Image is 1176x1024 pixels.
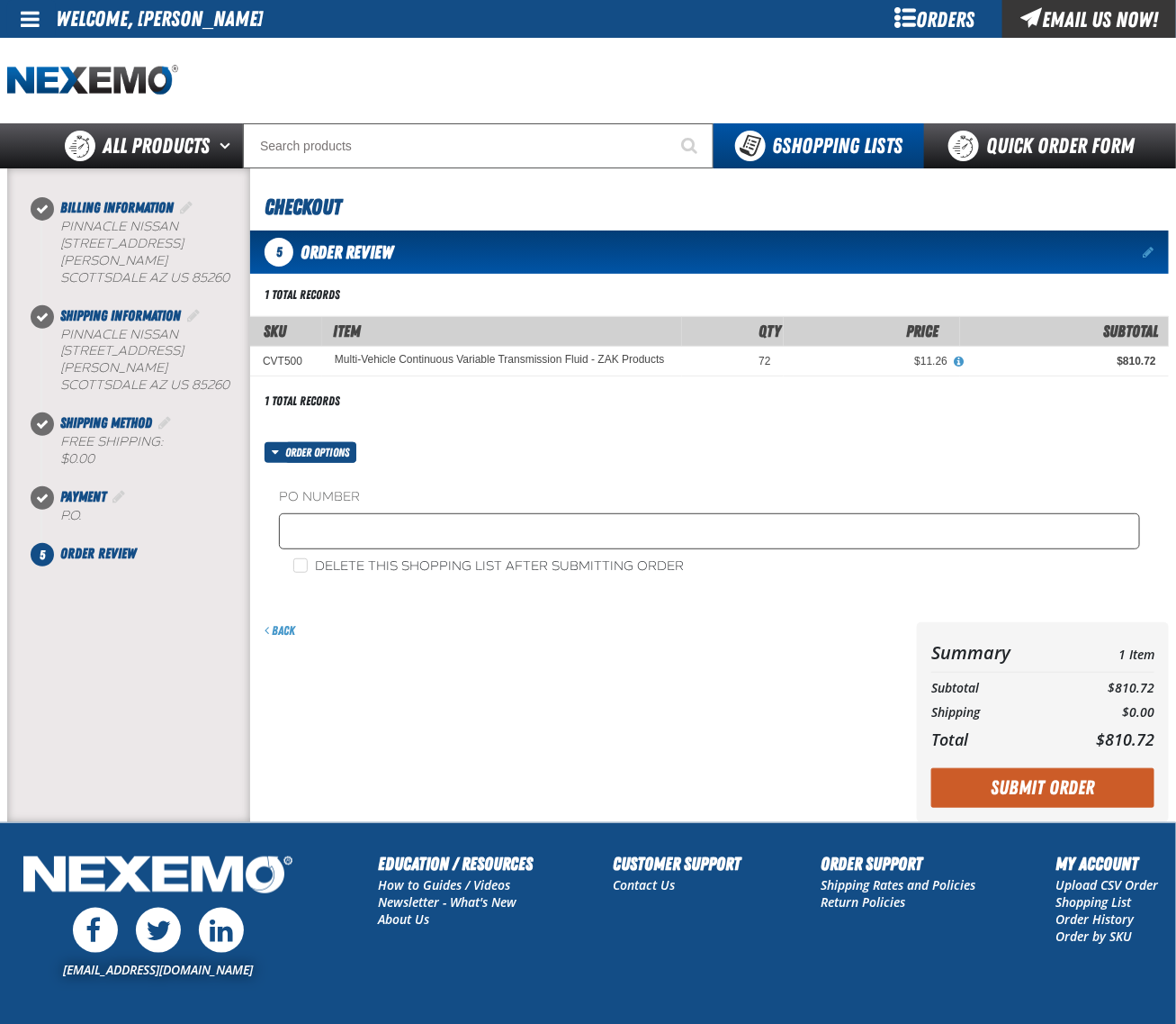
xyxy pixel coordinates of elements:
[301,241,393,263] span: Order Review
[177,199,195,216] a: Edit Billing Information
[170,270,188,285] span: US
[60,307,181,324] span: Shipping Information
[378,850,533,877] h2: Education / Resources
[1060,701,1154,725] td: $0.00
[1055,893,1131,911] a: Shopping List
[192,377,229,393] bdo: 85260
[924,123,1168,168] a: Quick Order Form
[63,961,253,978] a: [EMAIL_ADDRESS][DOMAIN_NAME]
[285,442,356,463] span: Order options
[796,354,947,368] div: $11.26
[265,195,341,220] span: Checkout
[265,442,356,463] button: Order options
[265,286,340,304] div: 1 total records
[149,377,166,393] span: AZ
[759,355,770,367] span: 72
[1060,637,1154,668] td: 1 Item
[931,676,1060,701] th: Subtotal
[931,768,1154,808] button: Submit Order
[184,307,202,324] a: Edit Shipping Information
[1055,928,1132,945] a: Order by SKU
[378,911,429,928] a: About Us
[931,725,1060,754] th: Total
[7,65,178,96] img: Nexemo logo
[1055,876,1158,893] a: Upload CSV Order
[759,322,782,340] span: Qty
[1055,911,1134,928] a: Order History
[1060,676,1154,701] td: $810.72
[42,543,250,565] li: Order Review. Step 5 of 5. Not Completed
[42,197,250,305] li: Billing Information. Step 1 of 5. Completed
[170,377,188,393] span: US
[265,238,293,267] span: 5
[1143,246,1156,258] a: Edit items
[60,545,136,562] span: Order Review
[714,123,924,168] button: You have 6 Shopping Lists. Open to view details
[60,414,152,431] span: Shipping Method
[60,488,106,505] span: Payment
[947,354,971,370] button: View All Prices for Multi-Vehicle Continuous Variable Transmission Fluid - ZAK Products
[1103,322,1158,340] span: Subtotal
[60,508,250,525] div: P.O.
[60,327,178,342] span: Pinnacle Nissan
[149,270,166,285] span: AZ
[1096,729,1154,750] span: $810.72
[60,236,184,268] span: [STREET_ADDRESS][PERSON_NAME]
[669,123,714,168] button: Start Searching
[213,123,243,168] button: Open All Products pages
[31,543,54,566] span: 5
[1055,850,1158,877] h2: My Account
[613,876,675,893] a: Contact Us
[772,133,782,159] strong: 6
[279,489,1140,506] label: PO Number
[103,130,210,162] span: All Products
[42,486,250,543] li: Payment. Step 4 of 5. Completed
[821,893,905,911] a: Return Policies
[265,393,340,410] div: 1 total records
[60,199,174,216] span: Billing Information
[42,305,250,413] li: Shipping Information. Step 2 of 5. Completed
[110,488,128,505] a: Edit Payment
[192,270,229,285] bdo: 85260
[378,893,516,911] a: Newsletter - What's New
[293,558,684,575] label: Delete this shopping list after submitting order
[29,197,250,565] nav: Checkout steps. Current step is Order Review. Step 5 of 5
[821,850,975,877] h2: Order Support
[613,850,741,877] h2: Customer Support
[250,347,322,376] td: CVT500
[156,414,174,431] a: Edit Shipping Method
[906,322,938,340] span: Price
[293,558,308,573] input: Delete this shopping list after submitting order
[264,322,286,340] a: SKU
[265,623,295,638] a: Back
[60,377,146,393] span: SCOTTSDALE
[60,343,184,376] span: [STREET_ADDRESS][PERSON_NAME]
[60,451,94,467] strong: $0.00
[60,219,178,234] span: Pinnacle Nissan
[7,65,178,96] a: Home
[333,322,361,340] span: Item
[60,434,250,468] div: Free Shipping:
[18,850,298,903] img: Nexemo Logo
[335,354,665,367] a: Multi-Vehicle Continuous Variable Transmission Fluid - ZAK Products
[42,412,250,486] li: Shipping Method. Step 3 of 5. Completed
[931,637,1060,668] th: Summary
[378,876,510,893] a: How to Guides / Videos
[821,876,975,893] a: Shipping Rates and Policies
[973,354,1156,368] div: $810.72
[931,701,1060,725] th: Shipping
[243,123,714,168] input: Search
[772,133,902,159] span: Shopping Lists
[60,270,146,285] span: SCOTTSDALE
